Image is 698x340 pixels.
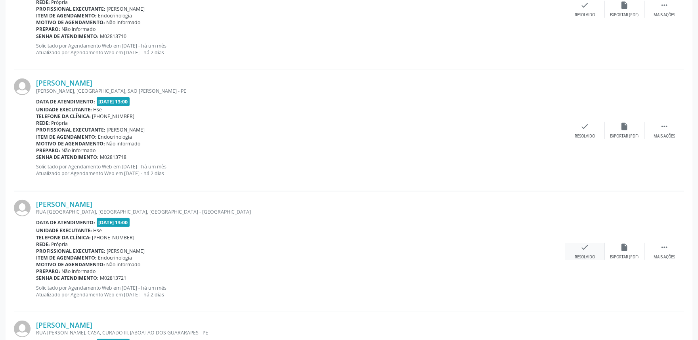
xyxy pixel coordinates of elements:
[610,12,639,18] div: Exportar (PDF)
[107,6,145,12] span: [PERSON_NAME]
[36,147,60,154] b: Preparo:
[14,200,31,216] img: img
[620,1,629,10] i: insert_drive_file
[36,113,91,120] b: Telefone da clínica:
[100,275,127,281] span: M02813721
[36,261,105,268] b: Motivo de agendamento:
[620,243,629,252] i: insert_drive_file
[36,329,565,336] div: RUA [PERSON_NAME], CASA, CURADO III, JABOATAO DOS GUARARAPES - PE
[98,134,132,140] span: Endocrinologia
[100,33,127,40] span: M02813710
[36,200,92,208] a: [PERSON_NAME]
[36,19,105,26] b: Motivo de agendamento:
[107,248,145,254] span: [PERSON_NAME]
[94,106,102,113] span: Hse
[36,33,99,40] b: Senha de atendimento:
[36,42,565,56] p: Solicitado por Agendamento Web em [DATE] - há um mês Atualizado por Agendamento Web em [DATE] - h...
[575,12,595,18] div: Resolvido
[660,122,669,131] i: 
[107,126,145,133] span: [PERSON_NAME]
[610,134,639,139] div: Exportar (PDF)
[36,254,97,261] b: Item de agendamento:
[660,243,669,252] i: 
[36,78,92,87] a: [PERSON_NAME]
[620,122,629,131] i: insert_drive_file
[98,254,132,261] span: Endocrinologia
[36,219,95,226] b: Data de atendimento:
[62,26,96,32] span: Não informado
[654,134,675,139] div: Mais ações
[52,241,68,248] span: Própria
[36,6,105,12] b: Profissional executante:
[14,78,31,95] img: img
[36,275,99,281] b: Senha de atendimento:
[36,88,565,94] div: [PERSON_NAME], [GEOGRAPHIC_DATA], SAO [PERSON_NAME] - PE
[62,268,96,275] span: Não informado
[92,234,135,241] span: [PHONE_NUMBER]
[36,140,105,147] b: Motivo de agendamento:
[575,254,595,260] div: Resolvido
[36,134,97,140] b: Item de agendamento:
[100,154,127,160] span: M02813718
[36,12,97,19] b: Item de agendamento:
[36,163,565,177] p: Solicitado por Agendamento Web em [DATE] - há um mês Atualizado por Agendamento Web em [DATE] - h...
[581,243,589,252] i: check
[36,234,91,241] b: Telefone da clínica:
[94,227,102,234] span: Hse
[36,26,60,32] b: Preparo:
[36,241,50,248] b: Rede:
[36,248,105,254] b: Profissional executante:
[660,1,669,10] i: 
[610,254,639,260] div: Exportar (PDF)
[36,321,92,329] a: [PERSON_NAME]
[36,106,92,113] b: Unidade executante:
[575,134,595,139] div: Resolvido
[107,19,141,26] span: Não informado
[97,218,130,227] span: [DATE] 13:00
[581,122,589,131] i: check
[36,208,565,215] div: RUA [GEOGRAPHIC_DATA], [GEOGRAPHIC_DATA], [GEOGRAPHIC_DATA] - [GEOGRAPHIC_DATA]
[107,261,141,268] span: Não informado
[36,154,99,160] b: Senha de atendimento:
[36,285,565,298] p: Solicitado por Agendamento Web em [DATE] - há um mês Atualizado por Agendamento Web em [DATE] - h...
[36,98,95,105] b: Data de atendimento:
[98,12,132,19] span: Endocrinologia
[107,140,141,147] span: Não informado
[62,147,96,154] span: Não informado
[14,321,31,337] img: img
[36,120,50,126] b: Rede:
[654,12,675,18] div: Mais ações
[52,120,68,126] span: Própria
[36,126,105,133] b: Profissional executante:
[36,268,60,275] b: Preparo:
[97,97,130,106] span: [DATE] 13:00
[581,1,589,10] i: check
[36,227,92,234] b: Unidade executante:
[92,113,135,120] span: [PHONE_NUMBER]
[654,254,675,260] div: Mais ações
